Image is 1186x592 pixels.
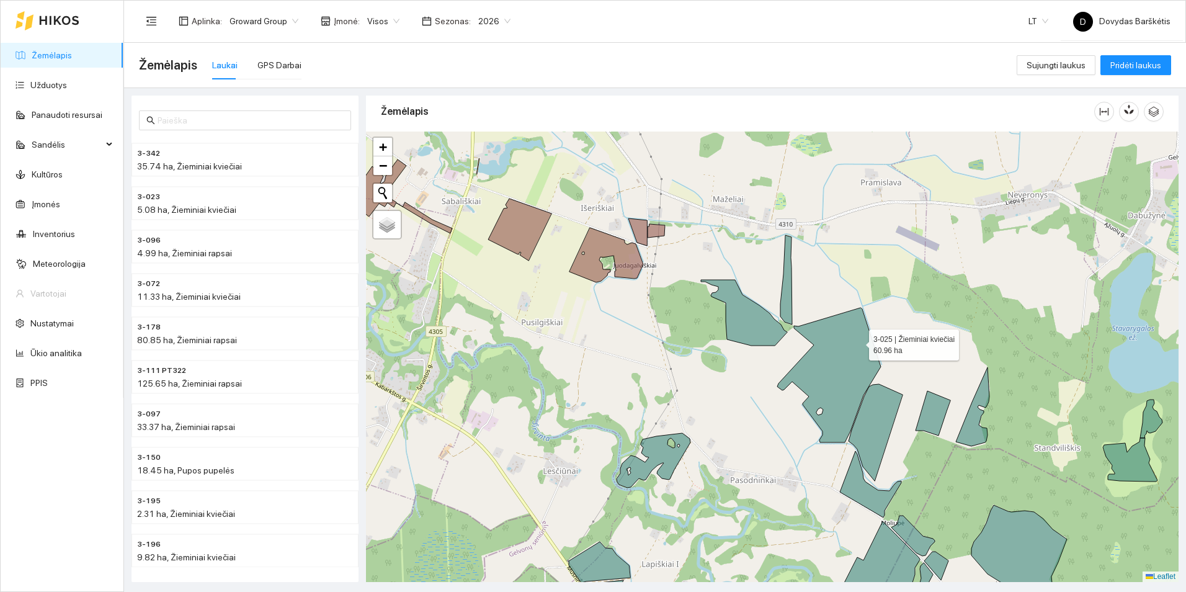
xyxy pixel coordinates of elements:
[230,12,298,30] span: Groward Group
[1100,55,1171,75] button: Pridėti laukus
[32,169,63,179] a: Kultūros
[137,509,235,519] span: 2.31 ha, Žieminiai kviečiai
[137,496,161,508] span: 3-195
[192,14,222,28] span: Aplinka :
[379,158,387,173] span: −
[1095,107,1113,117] span: column-width
[137,409,161,421] span: 3-097
[137,279,160,290] span: 3-072
[30,289,66,298] a: Vartotojai
[435,14,471,28] span: Sezonas :
[33,259,86,269] a: Meteorologija
[137,539,161,551] span: 3-196
[137,379,242,388] span: 125.65 ha, Žieminiai rapsai
[137,465,234,475] span: 18.45 ha, Pupos pupelės
[137,322,161,334] span: 3-178
[137,248,232,258] span: 4.99 ha, Žieminiai rapsai
[137,205,236,215] span: 5.08 ha, Žieminiai kviečiai
[1028,12,1048,30] span: LT
[1017,60,1095,70] a: Sujungti laukus
[379,139,387,155] span: +
[137,148,160,160] span: 3-342
[1073,16,1170,26] span: Dovydas Barškėtis
[158,114,344,127] input: Paieška
[137,335,237,345] span: 80.85 ha, Žieminiai rapsai
[373,184,392,202] button: Initiate a new search
[373,211,401,238] a: Layers
[32,50,72,60] a: Žemėlapis
[137,161,242,171] span: 35.74 ha, Žieminiai kviečiai
[1080,12,1086,32] span: D
[381,94,1094,129] div: Žemėlapis
[137,192,160,204] span: 3-023
[257,58,301,72] div: GPS Darbai
[1110,58,1161,72] span: Pridėti laukus
[137,422,235,432] span: 33.37 ha, Žieminiai rapsai
[146,116,155,125] span: search
[139,9,164,34] button: menu-fold
[137,452,161,464] span: 3-150
[1017,55,1095,75] button: Sujungti laukus
[32,110,102,120] a: Panaudoti resursai
[373,138,392,156] a: Zoom in
[30,80,67,90] a: Užduotys
[137,366,186,377] span: 3-111 PT322
[137,292,241,302] span: 11.33 ha, Žieminiai kviečiai
[32,132,102,157] span: Sandėlis
[373,156,392,175] a: Zoom out
[1146,572,1175,581] a: Leaflet
[1094,102,1114,122] button: column-width
[334,14,360,28] span: Įmonė :
[137,235,161,247] span: 3-096
[321,16,331,26] span: shop
[30,318,74,328] a: Nustatymai
[179,16,189,26] span: layout
[422,16,432,26] span: calendar
[33,229,75,239] a: Inventorius
[367,12,399,30] span: Visos
[32,199,60,209] a: Įmonės
[30,378,48,388] a: PPIS
[212,58,238,72] div: Laukai
[137,552,236,562] span: 9.82 ha, Žieminiai kviečiai
[1027,58,1086,72] span: Sujungti laukus
[139,55,197,75] span: Žemėlapis
[146,16,157,27] span: menu-fold
[478,12,511,30] span: 2026
[1100,60,1171,70] a: Pridėti laukus
[30,348,82,358] a: Ūkio analitika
